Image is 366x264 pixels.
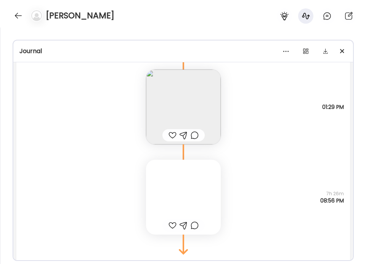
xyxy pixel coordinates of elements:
[46,10,114,22] h4: [PERSON_NAME]
[320,197,344,204] span: 08:56 PM
[146,70,221,144] img: images%2FSyrGBYAVVvbbqagpCtJKyRqPwrD3%2FCEM9Znxai77IQLt61wlG%2FQbgtZmCbDOmlP1SRLvf5_240
[19,47,347,56] div: Journal
[320,190,344,197] span: 7h 26m
[322,104,344,110] span: 01:29 PM
[31,10,42,21] img: bg-avatar-default.svg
